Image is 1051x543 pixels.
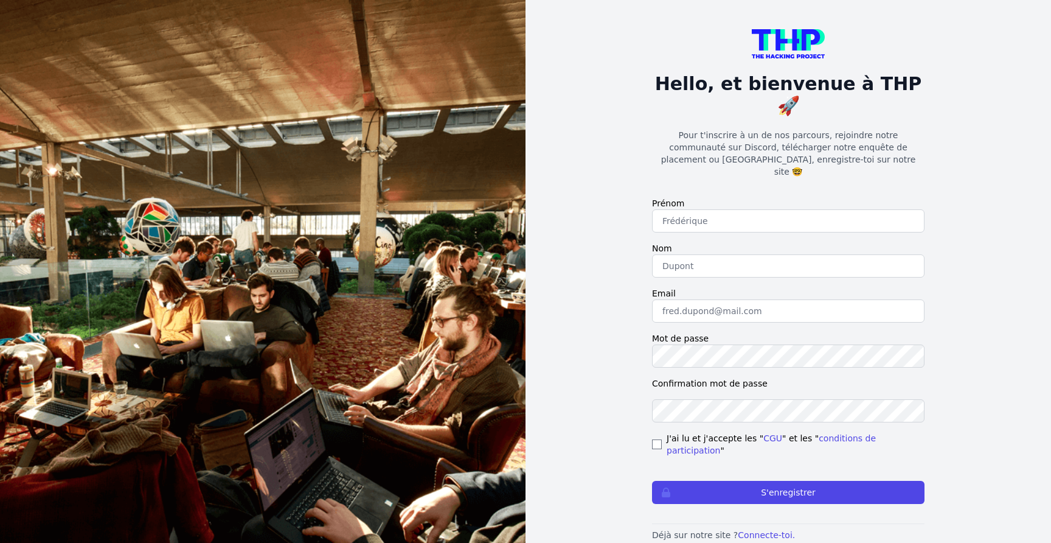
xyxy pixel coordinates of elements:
img: logo [752,29,825,58]
label: Nom [652,242,924,254]
a: Connecte-toi. [738,530,795,540]
button: S'enregistrer [652,481,924,504]
span: J'ai lu et j'accepte les " " et les " " [667,432,924,457]
label: Email [652,287,924,300]
label: Confirmation mot de passe [652,377,924,390]
input: Frédérique [652,209,924,233]
label: Prénom [652,197,924,209]
p: Déjà sur notre site ? [652,529,924,541]
input: Dupont [652,254,924,278]
a: CGU [763,433,782,443]
input: fred.dupond@mail.com [652,300,924,323]
p: Pour t'inscrire à un de nos parcours, rejoindre notre communauté sur Discord, télécharger notre e... [652,129,924,178]
label: Mot de passe [652,332,924,345]
h1: Hello, et bienvenue à THP 🚀 [652,73,924,117]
